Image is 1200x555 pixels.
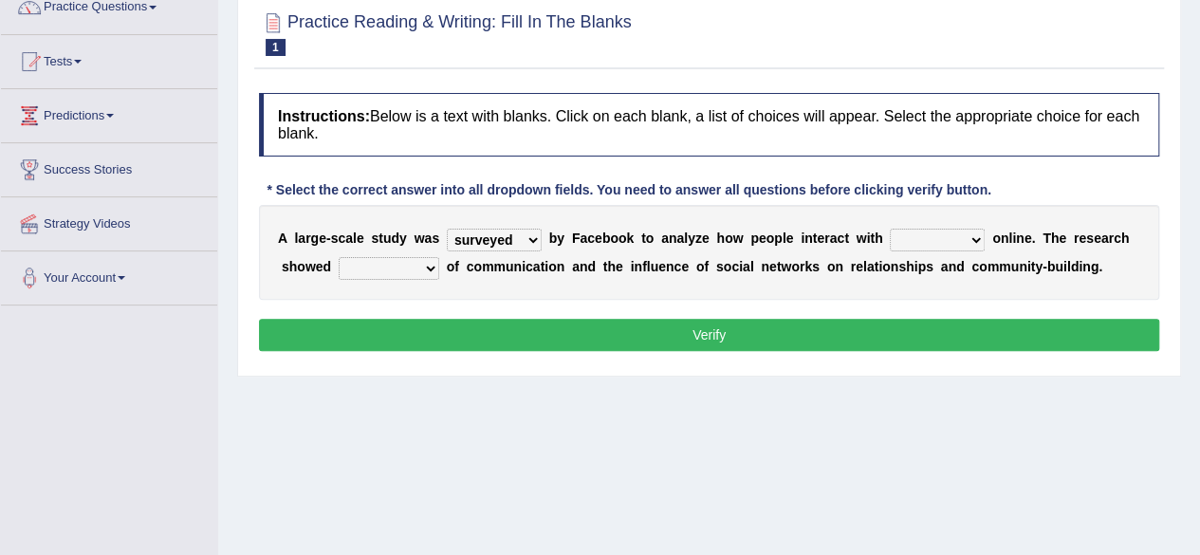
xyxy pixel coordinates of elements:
[1,251,217,299] a: Your Account
[1051,231,1060,246] b: h
[696,259,705,274] b: o
[813,231,818,246] b: t
[289,259,298,274] b: h
[759,231,766,246] b: e
[702,231,710,246] b: e
[914,259,918,274] b: i
[827,259,836,274] b: o
[473,259,482,274] b: o
[777,259,782,274] b: t
[522,259,526,274] b: i
[383,231,392,246] b: u
[541,259,545,274] b: t
[774,231,783,246] b: p
[1114,231,1121,246] b: c
[870,231,875,246] b: t
[1016,231,1025,246] b: n
[610,231,618,246] b: o
[661,231,669,246] b: a
[338,231,345,246] b: c
[259,180,999,200] div: * Select the correct answer into all dropdown fields. You need to answer all questions before cli...
[345,231,353,246] b: a
[824,231,829,246] b: r
[1011,259,1020,274] b: u
[739,259,743,274] b: i
[804,259,812,274] b: k
[1071,259,1080,274] b: d
[926,259,933,274] b: s
[513,259,522,274] b: n
[298,231,305,246] b: a
[631,259,635,274] b: i
[278,231,287,246] b: A
[548,259,557,274] b: o
[626,231,634,246] b: k
[447,259,455,274] b: o
[1091,259,1099,274] b: g
[750,231,759,246] b: p
[331,231,339,246] b: s
[1079,231,1086,246] b: e
[750,259,754,274] b: l
[837,231,844,246] b: c
[580,259,588,274] b: n
[800,259,804,274] b: r
[812,259,820,274] b: s
[1098,259,1102,274] b: .
[992,231,1001,246] b: o
[297,259,305,274] b: o
[357,231,364,246] b: e
[1086,231,1094,246] b: s
[1019,259,1027,274] b: n
[857,231,867,246] b: w
[467,259,474,274] b: c
[259,93,1159,157] h4: Below is a text with blanks. Click on each blank, a list of choices will appear. Select the appro...
[1067,259,1071,274] b: l
[1,35,217,83] a: Tests
[278,108,370,124] b: Instructions:
[999,259,1010,274] b: m
[305,231,310,246] b: r
[646,231,655,246] b: o
[1094,231,1101,246] b: e
[725,231,733,246] b: o
[294,231,298,246] b: l
[1055,259,1063,274] b: u
[733,231,744,246] b: w
[669,231,677,246] b: n
[399,231,407,246] b: y
[956,259,965,274] b: d
[1031,259,1036,274] b: t
[688,231,695,246] b: y
[634,259,642,274] b: n
[804,231,813,246] b: n
[311,231,320,246] b: g
[647,259,651,274] b: l
[783,231,786,246] b: l
[259,9,632,56] h2: Practice Reading & Writing: Fill In The Blanks
[658,259,666,274] b: e
[766,231,775,246] b: o
[533,259,541,274] b: a
[642,259,647,274] b: f
[549,231,558,246] b: b
[266,39,286,56] span: 1
[979,259,988,274] b: o
[282,259,289,274] b: s
[651,259,659,274] b: u
[506,259,514,274] b: u
[1035,259,1043,274] b: y
[863,259,867,274] b: l
[674,259,681,274] b: c
[684,231,688,246] b: l
[323,259,332,274] b: d
[948,259,956,274] b: n
[1043,231,1051,246] b: T
[731,259,739,274] b: c
[704,259,709,274] b: f
[305,259,316,274] b: w
[1063,259,1067,274] b: i
[830,231,838,246] b: a
[716,259,724,274] b: s
[835,259,843,274] b: n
